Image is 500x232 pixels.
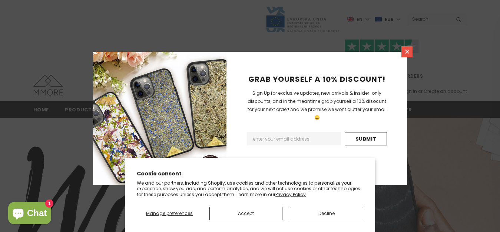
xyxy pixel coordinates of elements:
p: We and our partners, including Shopify, use cookies and other technologies to personalize your ex... [137,180,363,198]
input: Email Address [247,132,341,145]
a: Privacy Policy [275,191,306,198]
button: Decline [290,207,363,220]
button: Accept [209,207,283,220]
span: GRAB YOURSELF A 10% DISCOUNT! [248,74,385,84]
inbox-online-store-chat: Shopify online store chat [6,202,53,226]
span: Manage preferences [146,210,193,216]
h2: Cookie consent [137,170,363,178]
input: Submit [345,132,387,145]
span: Sign Up for exclusive updates, new arrivals & insider-only discounts, and in the meantime grab yo... [248,90,387,121]
a: Close [401,46,413,57]
button: Manage preferences [137,207,202,220]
